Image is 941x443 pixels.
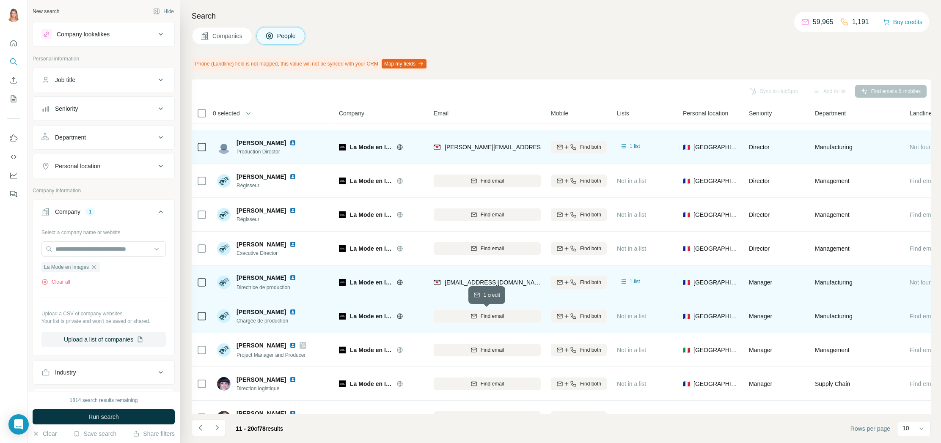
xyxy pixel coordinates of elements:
button: Department [33,127,174,148]
img: Avatar [217,309,231,323]
div: Department [55,133,86,142]
span: [GEOGRAPHIC_DATA] [693,211,739,219]
span: La Mode en Images [350,278,392,287]
span: Director [749,211,770,218]
span: Find email [481,177,504,185]
button: Run search [33,409,175,424]
span: Management [815,346,850,354]
button: Industry [33,362,174,383]
span: Not found [910,144,935,150]
span: Personal location [683,109,728,118]
span: Department [815,109,846,118]
p: 59,965 [813,17,834,27]
span: La Mode en Images [350,312,392,320]
span: La Mode en Images [350,244,392,253]
span: Find both [580,346,601,354]
span: Seniority [749,109,772,118]
img: Avatar [217,411,231,424]
button: Find email [434,377,541,390]
button: Feedback [7,186,20,202]
span: results [236,425,283,432]
span: Find both [580,245,601,252]
img: LinkedIn logo [289,139,296,146]
button: Quick start [7,36,20,51]
span: [PERSON_NAME] [237,240,286,249]
button: Navigate to next page [209,419,226,436]
button: Find both [551,276,607,289]
span: Direction logistique [237,385,306,392]
button: Find email [434,242,541,255]
button: Navigate to previous page [192,419,209,436]
span: Manager [749,313,772,320]
div: Open Intercom Messenger [8,414,29,435]
span: Management [815,177,850,185]
span: La Mode en Images [350,413,392,422]
button: Find email [434,175,541,187]
button: Find email [434,310,541,323]
img: Logo of La Mode en Images [339,347,346,353]
span: Production Director [237,148,306,156]
img: Logo of La Mode en Images [339,144,346,150]
span: Company [339,109,364,118]
span: Not in a list [617,347,646,353]
h4: Search [192,10,931,22]
button: Use Surfe on LinkedIn [7,131,20,146]
span: Directrice de production [237,284,290,290]
img: Avatar [217,242,231,255]
button: Company1 [33,202,174,225]
button: Find both [551,208,607,221]
span: [PERSON_NAME] [237,273,286,282]
p: Upload a CSV of company websites. [41,310,166,317]
img: Logo of La Mode en Images [339,245,346,252]
span: La Mode en Images [350,346,392,354]
button: Clear all [41,278,70,286]
button: Upload a list of companies [41,332,166,347]
button: Enrich CSV [7,73,20,88]
img: LinkedIn logo [289,376,296,383]
span: Not found [910,279,935,286]
span: La Mode en Images [350,211,392,219]
button: Personal location [33,156,174,176]
img: LinkedIn logo [289,274,296,281]
span: Not in a list [617,313,646,320]
button: Search [7,54,20,69]
span: [GEOGRAPHIC_DATA] [693,143,739,151]
img: Avatar [217,377,231,391]
div: Phone (Landline) field is not mapped, this value will not be synced with your CRM [192,57,428,71]
span: La Mode en Images [350,177,392,185]
span: Manufacturing [815,143,853,151]
img: LinkedIn logo [289,309,296,315]
p: Company information [33,187,175,194]
img: Logo of La Mode en Images [339,279,346,286]
span: Director [749,178,770,184]
button: Find email [434,411,541,424]
span: 🇫🇷 [683,143,690,151]
button: Buy credits [883,16,922,28]
span: Not in a list [617,245,646,252]
span: Find both [580,143,601,151]
button: Company lookalikes [33,24,174,44]
span: Find email [481,245,504,252]
span: Chargée de production [237,317,306,325]
div: Company lookalikes [57,30,110,38]
button: Map my fields [382,59,426,68]
span: Not in a list [617,380,646,387]
span: Rows per page [850,424,890,433]
span: [PERSON_NAME] [237,139,286,147]
span: 🇫🇷 [683,177,690,185]
span: Find both [580,380,601,388]
span: [PERSON_NAME] [237,308,286,316]
span: 0 selected [213,109,240,118]
button: Dashboard [7,168,20,183]
img: provider findymail logo [434,278,440,287]
span: [PERSON_NAME] [237,341,286,350]
span: La Mode en Images [350,380,392,388]
span: 1 list [630,142,640,150]
span: [GEOGRAPHIC_DATA] [693,346,739,354]
img: Logo of La Mode en Images [339,313,346,320]
button: Find both [551,242,607,255]
div: New search [33,8,59,15]
span: 78 [259,425,266,432]
span: 🇫🇷 [683,211,690,219]
div: Industry [55,368,76,377]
